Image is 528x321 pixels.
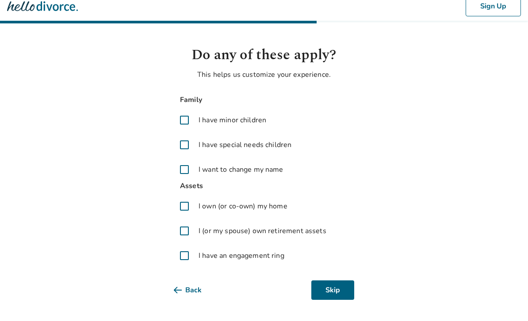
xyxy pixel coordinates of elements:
[199,226,326,236] span: I (or my spouse) own retirement assets
[174,280,216,300] button: Back
[174,180,354,192] span: Assets
[199,140,291,150] span: I have special needs children
[199,201,287,211] span: I own (or co-own) my home
[199,250,284,261] span: I have an engagement ring
[484,279,528,321] iframe: Chat Widget
[311,280,354,300] button: Skip
[199,164,283,175] span: I want to change my name
[174,69,354,80] p: This helps us customize your experience.
[174,94,354,106] span: Family
[174,45,354,66] h1: Do any of these apply?
[199,115,266,125] span: I have minor children
[484,279,528,321] div: Widget de chat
